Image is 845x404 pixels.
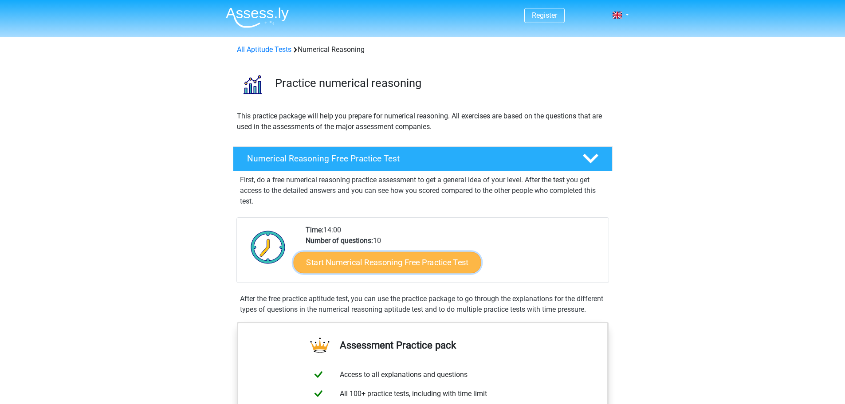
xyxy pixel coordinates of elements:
img: Clock [246,225,291,269]
div: After the free practice aptitude test, you can use the practice package to go through the explana... [236,294,609,315]
a: Start Numerical Reasoning Free Practice Test [293,251,481,273]
p: First, do a free numerical reasoning practice assessment to get a general idea of your level. Aft... [240,175,605,207]
a: All Aptitude Tests [237,45,291,54]
div: Numerical Reasoning [233,44,612,55]
b: Time: [306,226,323,234]
div: 14:00 10 [299,225,608,282]
p: This practice package will help you prepare for numerical reasoning. All exercises are based on t... [237,111,609,132]
a: Numerical Reasoning Free Practice Test [229,146,616,171]
img: Assessly [226,7,289,28]
img: numerical reasoning [233,66,271,103]
h3: Practice numerical reasoning [275,76,605,90]
b: Number of questions: [306,236,373,245]
h4: Numerical Reasoning Free Practice Test [247,153,568,164]
a: Register [532,11,557,20]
